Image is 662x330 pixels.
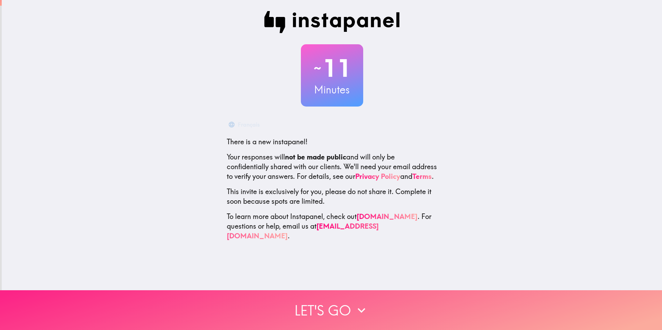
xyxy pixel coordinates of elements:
button: Français [227,118,262,131]
b: not be made public [285,153,346,161]
p: This invite is exclusively for you, please do not share it. Complete it soon because spots are li... [227,187,437,206]
a: Terms [412,172,432,181]
div: Français [238,120,260,129]
p: Your responses will and will only be confidentially shared with our clients. We'll need your emai... [227,152,437,181]
h2: 11 [301,54,363,82]
span: There is a new instapanel! [227,137,307,146]
a: Privacy Policy [355,172,400,181]
h3: Minutes [301,82,363,97]
img: Instapanel [264,11,400,33]
a: [EMAIL_ADDRESS][DOMAIN_NAME] [227,222,379,240]
p: To learn more about Instapanel, check out . For questions or help, email us at . [227,212,437,241]
span: ~ [313,58,322,79]
a: [DOMAIN_NAME] [357,212,418,221]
